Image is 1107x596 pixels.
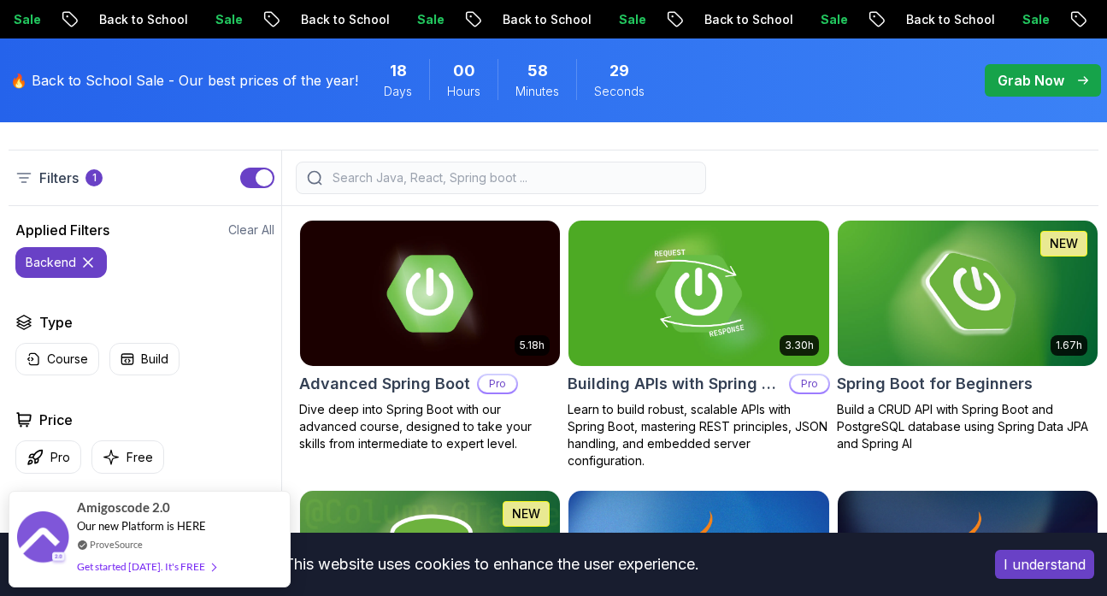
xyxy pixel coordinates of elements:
[604,11,659,28] p: Sale
[785,339,814,352] p: 3.30h
[39,410,73,430] h2: Price
[10,70,358,91] p: 🔥 Back to School Sale - Our best prices of the year!
[568,372,781,396] h2: Building APIs with Spring Boot
[998,70,1064,91] p: Grab Now
[15,440,81,474] button: Pro
[109,343,180,375] button: Build
[568,221,828,366] img: Building APIs with Spring Boot card
[26,254,76,271] p: backend
[488,11,604,28] p: Back to School
[15,220,109,240] h2: Applied Filters
[286,11,403,28] p: Back to School
[384,83,412,100] span: Days
[594,83,645,100] span: Seconds
[806,11,861,28] p: Sale
[837,220,1098,452] a: Spring Boot for Beginners card1.67hNEWSpring Boot for BeginnersBuild a CRUD API with Spring Boot ...
[690,11,806,28] p: Back to School
[568,401,829,469] p: Learn to build robust, scalable APIs with Spring Boot, mastering REST principles, JSON handling, ...
[300,221,560,366] img: Advanced Spring Boot card
[390,59,407,83] span: 18 Days
[479,375,516,392] p: Pro
[403,11,457,28] p: Sale
[609,59,629,83] span: 29 Seconds
[50,449,70,466] p: Pro
[329,169,695,186] input: Search Java, React, Spring boot ...
[1008,11,1063,28] p: Sale
[512,505,540,522] p: NEW
[228,221,274,239] button: Clear All
[995,550,1094,579] button: Accept cookies
[17,511,68,567] img: provesource social proof notification image
[837,372,1033,396] h2: Spring Boot for Beginners
[299,220,561,452] a: Advanced Spring Boot card5.18hAdvanced Spring BootProDive deep into Spring Boot with our advanced...
[92,171,97,185] p: 1
[90,537,143,552] a: ProveSource
[141,351,168,368] p: Build
[791,375,828,392] p: Pro
[892,11,1008,28] p: Back to School
[453,59,475,83] span: 0 Hours
[1050,235,1078,252] p: NEW
[77,498,170,517] span: Amigoscode 2.0
[91,440,164,474] button: Free
[299,372,470,396] h2: Advanced Spring Boot
[299,401,561,452] p: Dive deep into Spring Boot with our advanced course, designed to take your skills from intermedia...
[527,59,548,83] span: 58 Minutes
[568,220,829,469] a: Building APIs with Spring Boot card3.30hBuilding APIs with Spring BootProLearn to build robust, s...
[520,339,545,352] p: 5.18h
[447,83,480,100] span: Hours
[15,247,107,278] button: backend
[77,557,215,576] div: Get started [DATE]. It's FREE
[838,221,1098,366] img: Spring Boot for Beginners card
[15,343,99,375] button: Course
[1056,339,1082,352] p: 1.67h
[47,351,88,368] p: Course
[39,168,79,188] p: Filters
[127,449,153,466] p: Free
[13,546,969,583] div: This website uses cookies to enhance the user experience.
[837,401,1098,452] p: Build a CRUD API with Spring Boot and PostgreSQL database using Spring Data JPA and Spring AI
[77,519,206,533] span: Our new Platform is HERE
[515,83,559,100] span: Minutes
[85,11,201,28] p: Back to School
[39,312,73,333] h2: Type
[201,11,256,28] p: Sale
